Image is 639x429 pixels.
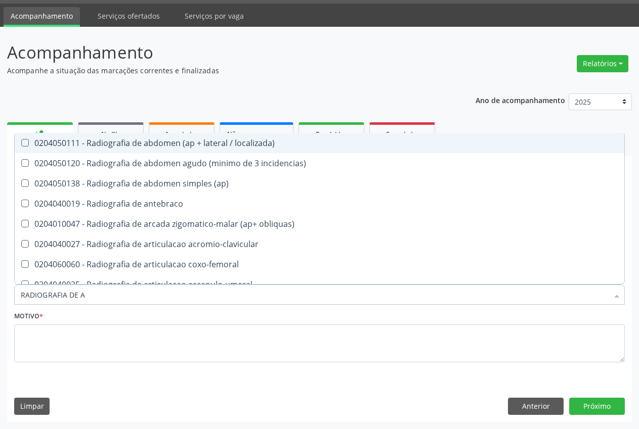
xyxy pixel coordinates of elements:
[14,309,43,324] label: Motivo
[91,7,167,25] a: Serviços ofertados
[227,130,286,138] span: Não compareceram
[476,93,565,106] p: Ano de acompanhamento
[21,220,618,228] div: 0204010047 - Radiografia de arcada zigomatico-malar (ap+ obliquas)
[101,130,120,138] span: Na fila
[4,7,80,27] a: Acompanhamento
[21,240,618,248] div: 0204040027 - Radiografia de articulacao acromio-clavicular
[21,284,608,305] input: Buscar por procedimentos
[21,280,618,289] div: 0204040035 - Radiografia de articulacao escapulo-umeral
[178,7,251,25] a: Serviços por vaga
[165,130,198,138] span: Agendados
[7,40,445,65] p: Acompanhamento
[386,130,419,138] span: Cancelados
[21,179,618,187] div: 0204050138 - Radiografia de abdomen simples (ap)
[316,130,347,138] span: Resolvidos
[21,260,618,268] div: 0204060060 - Radiografia de articulacao coxo-femoral
[569,398,625,415] button: Próximo
[34,128,46,139] div: person_add
[577,55,628,72] button: Relatórios
[21,200,618,208] div: 0204040019 - Radiografia de antebraco
[508,398,564,415] button: Anterior
[21,159,618,167] div: 0204050120 - Radiografia de abdomen agudo (minimo de 3 incidencias)
[21,139,618,147] div: 0204050111 - Radiografia de abdomen (ap + lateral / localizada)
[7,65,445,76] p: Acompanhe a situação das marcações correntes e finalizadas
